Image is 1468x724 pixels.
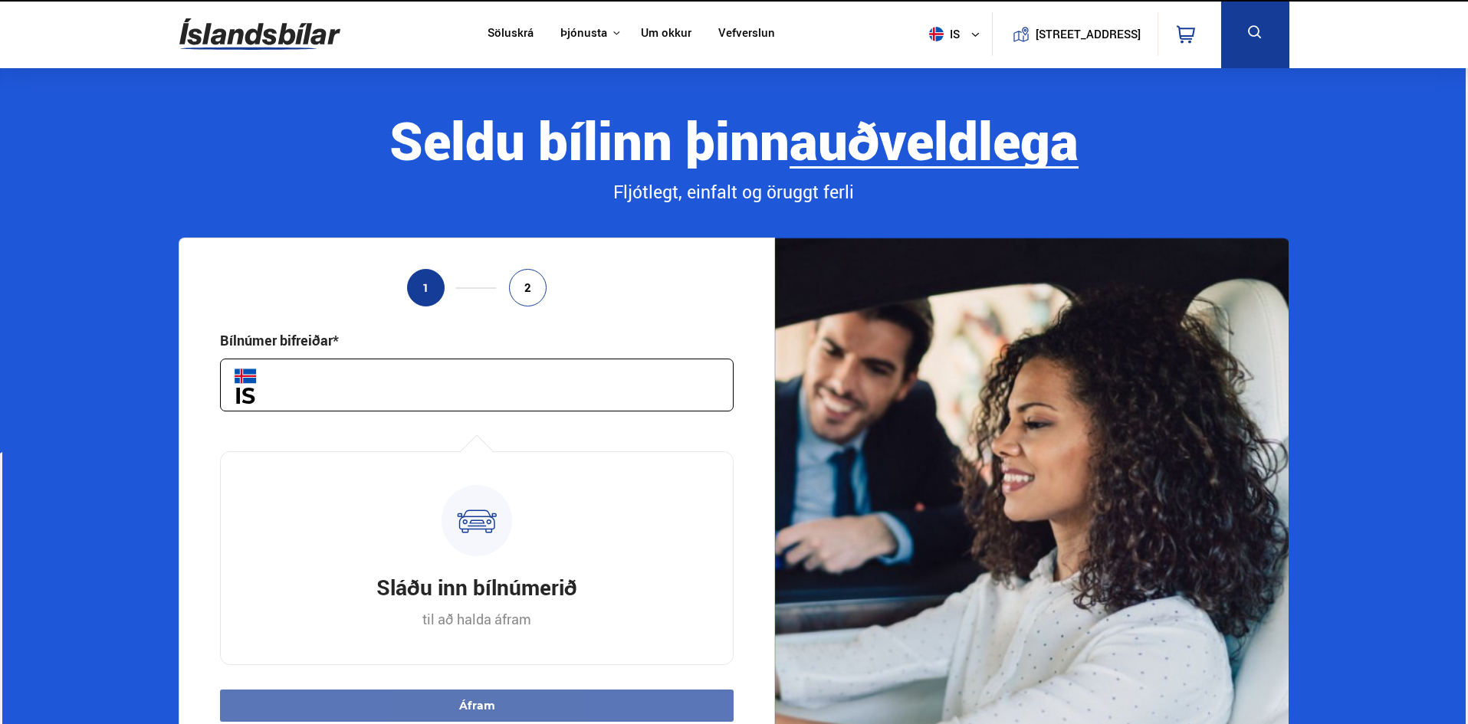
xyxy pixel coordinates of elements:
span: is [923,27,961,41]
button: Áfram [220,690,734,722]
div: Bílnúmer bifreiðar* [220,331,339,349]
div: Fljótlegt, einfalt og öruggt ferli [179,179,1289,205]
a: Söluskrá [488,26,534,42]
div: Seldu bílinn þinn [179,111,1289,169]
p: til að halda áfram [422,610,531,628]
span: 2 [524,281,531,294]
button: is [923,11,992,57]
b: auðveldlega [790,104,1079,175]
img: G0Ugv5HjCgRt.svg [179,9,340,59]
span: 1 [422,281,429,294]
img: svg+xml;base64,PHN2ZyB4bWxucz0iaHR0cDovL3d3dy53My5vcmcvMjAwMC9zdmciIHdpZHRoPSI1MTIiIGhlaWdodD0iNT... [929,27,944,41]
a: Um okkur [641,26,691,42]
a: Vefverslun [718,26,775,42]
a: [STREET_ADDRESS] [1000,12,1149,56]
button: [STREET_ADDRESS] [1042,28,1135,41]
button: Þjónusta [560,26,607,41]
h3: Sláðu inn bílnúmerið [376,572,577,601]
